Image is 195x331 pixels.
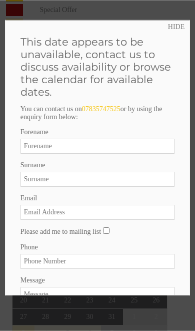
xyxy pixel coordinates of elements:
label: Phone [20,243,175,251]
label: Email [20,194,175,202]
input: Phone Number [20,254,175,269]
label: Surname [20,161,175,169]
a: 07835747525 [82,105,120,113]
input: Surname [20,172,175,187]
p: You can contact us on or by using the enquiry form below: [20,105,175,121]
label: Forename [20,128,175,136]
input: Forename [20,139,175,154]
h2: This date appears to be unavailable, contact us to discuss availability or browse the calendar fo... [20,36,175,98]
label: Message [20,276,175,284]
label: Please add me to mailing list [20,228,101,235]
a: HIDE [168,23,184,31]
input: Email Address [20,205,175,220]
